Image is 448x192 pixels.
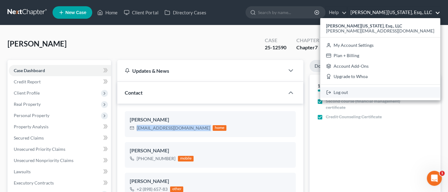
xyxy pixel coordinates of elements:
[9,144,111,155] a: Unsecured Priority Claims
[213,125,226,131] div: home
[326,28,434,33] span: [PERSON_NAME][EMAIL_ADDRESS][DOMAIN_NAME]
[320,40,440,51] a: My Account Settings
[125,90,143,96] span: Contact
[137,155,175,162] div: [PHONE_NUMBER]
[296,37,319,44] div: Chapter
[9,76,111,87] a: Credit Report
[310,60,331,72] a: Docs
[14,180,54,185] span: Executory Contracts
[14,79,41,84] span: Credit Report
[161,7,209,18] a: Directory Cases
[265,44,286,51] div: 25-12590
[320,50,440,61] a: Plan + Billing
[121,7,161,18] a: Client Portal
[178,156,194,161] div: mobile
[326,7,347,18] a: Help
[296,44,319,51] div: Chapter
[320,61,440,71] a: Account Add-Ons
[14,90,40,96] span: Client Profile
[170,186,183,192] div: other
[14,169,31,174] span: Lawsuits
[14,124,48,129] span: Property Analysis
[9,121,111,132] a: Property Analysis
[265,37,286,44] div: Case
[258,7,315,18] input: Search by name...
[440,171,445,176] span: 1
[8,39,67,48] span: [PERSON_NAME]
[14,113,49,118] span: Personal Property
[326,114,382,120] span: Credit Counseling Certificate
[125,67,277,74] div: Updates & News
[9,65,111,76] a: Case Dashboard
[9,155,111,166] a: Unsecured Nonpriority Claims
[14,158,73,163] span: Unsecured Nonpriority Claims
[320,87,440,98] a: Log out
[14,135,44,140] span: Secured Claims
[14,101,41,107] span: Real Property
[318,83,351,88] strong: 100% Completed
[130,147,291,155] div: [PERSON_NAME]
[9,177,111,189] a: Executory Contracts
[137,125,210,131] div: [EMAIL_ADDRESS][DOMAIN_NAME]
[14,146,65,152] span: Unsecured Priority Claims
[14,68,45,73] span: Case Dashboard
[326,98,402,111] span: Second course (financial management) certificate
[315,44,318,50] span: 7
[130,116,291,124] div: [PERSON_NAME]
[427,171,442,186] iframe: Intercom live chat
[347,7,440,18] a: [PERSON_NAME][US_STATE], Esq., LLC
[320,18,440,100] div: [PERSON_NAME][US_STATE], Esq., LLC
[130,178,291,185] div: [PERSON_NAME]
[326,23,402,28] strong: [PERSON_NAME][US_STATE], Esq., LLC
[94,7,121,18] a: Home
[9,166,111,177] a: Lawsuits
[320,71,440,82] a: Upgrade to Whoa
[9,132,111,144] a: Secured Claims
[65,10,86,15] span: New Case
